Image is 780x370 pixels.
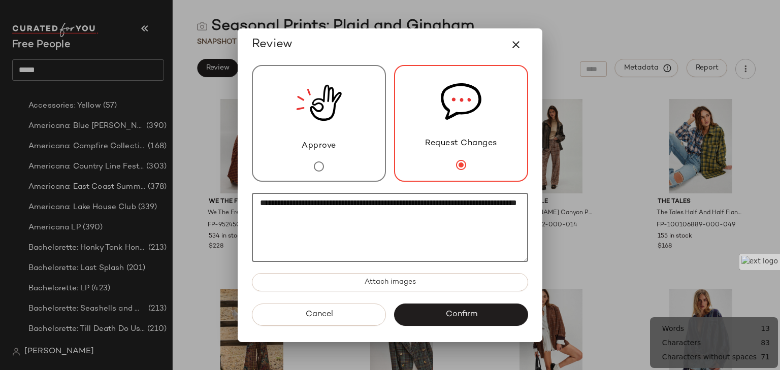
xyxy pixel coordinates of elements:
span: Request Changes [425,138,497,150]
span: Cancel [305,310,333,319]
img: svg%3e [441,66,481,138]
span: Attach images [364,278,416,286]
button: Attach images [252,273,528,291]
span: Approve [302,140,336,152]
button: Confirm [394,304,528,326]
span: Confirm [445,310,477,319]
img: review_new_snapshot.RGmwQ69l.svg [296,66,342,140]
span: Review [252,37,292,53]
button: Cancel [252,304,386,326]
